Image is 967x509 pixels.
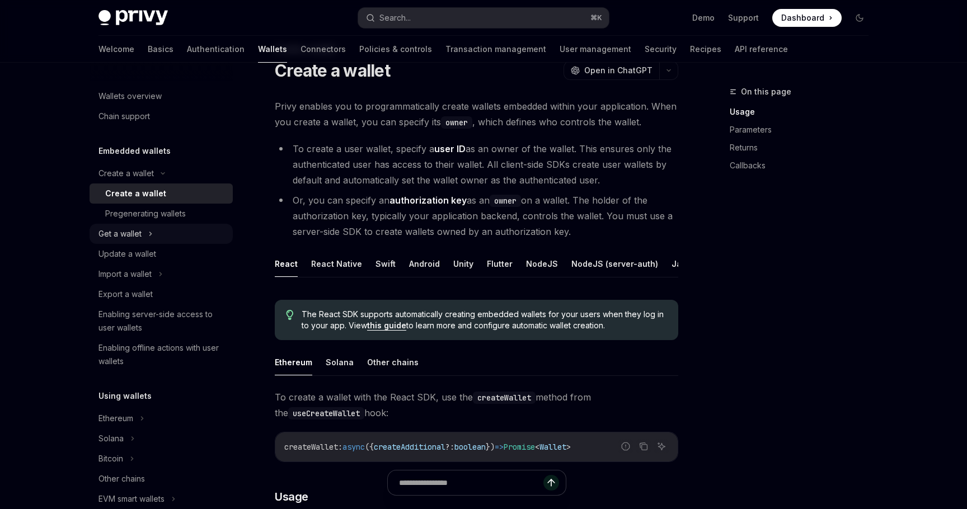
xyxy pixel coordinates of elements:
button: Search...⌘K [358,8,609,28]
a: Wallets [258,36,287,63]
div: Ethereum [98,412,133,425]
button: Import a wallet [90,264,233,284]
button: Solana [90,428,233,449]
a: Parameters [730,121,877,139]
button: Android [409,251,440,277]
button: React Native [311,251,362,277]
a: Security [645,36,677,63]
div: Update a wallet [98,247,156,261]
a: Usage [730,103,877,121]
strong: authorization key [389,195,467,206]
a: Export a wallet [90,284,233,304]
button: Bitcoin [90,449,233,469]
a: User management [560,36,631,63]
a: Returns [730,139,877,157]
div: Export a wallet [98,288,153,301]
code: owner [441,116,472,129]
a: Create a wallet [90,183,233,204]
button: EVM smart wallets [90,489,233,509]
button: Get a wallet [90,224,233,244]
div: Pregenerating wallets [105,207,186,220]
a: Connectors [301,36,346,63]
span: : [338,442,342,452]
a: Chain support [90,106,233,126]
a: API reference [735,36,788,63]
span: async [342,442,365,452]
span: createWallet [284,442,338,452]
span: Wallet [539,442,566,452]
img: dark logo [98,10,168,26]
div: Enabling offline actions with user wallets [98,341,226,368]
button: Ask AI [654,439,669,454]
code: createWallet [473,392,536,404]
a: Other chains [90,469,233,489]
span: ⌘ K [590,13,602,22]
a: Recipes [690,36,721,63]
button: Toggle dark mode [851,9,869,27]
li: To create a user wallet, specify a as an owner of the wallet. This ensures only the authenticated... [275,141,678,188]
a: Callbacks [730,157,877,175]
a: Enabling server-side access to user wallets [90,304,233,338]
a: Support [728,12,759,23]
button: Report incorrect code [618,439,633,454]
h1: Create a wallet [275,60,390,81]
span: Promise [504,442,535,452]
button: Unity [453,251,473,277]
svg: Tip [286,310,294,320]
span: Dashboard [781,12,824,23]
span: ({ [365,442,374,452]
div: Create a wallet [105,187,166,200]
div: Import a wallet [98,267,152,281]
button: Send message [543,475,559,491]
code: owner [490,195,521,207]
button: React [275,251,298,277]
div: Chain support [98,110,150,123]
strong: user ID [434,143,466,154]
span: < [535,442,539,452]
a: Wallets overview [90,86,233,106]
a: Update a wallet [90,244,233,264]
span: The React SDK supports automatically creating embedded wallets for your users when they log in to... [302,309,667,331]
span: createAdditional [374,442,445,452]
span: > [566,442,571,452]
div: Other chains [98,472,145,486]
a: Authentication [187,36,245,63]
a: Enabling offline actions with user wallets [90,338,233,371]
button: Flutter [487,251,513,277]
div: Get a wallet [98,227,142,241]
button: Copy the contents from the code block [636,439,651,454]
div: Bitcoin [98,452,123,465]
span: => [495,442,504,452]
span: }) [486,442,495,452]
a: Dashboard [772,9,842,27]
button: Other chains [367,349,419,375]
button: NodeJS [526,251,558,277]
a: Basics [148,36,173,63]
div: Search... [379,11,411,25]
a: Pregenerating wallets [90,204,233,224]
button: Solana [326,349,354,375]
button: Ethereum [275,349,312,375]
a: Welcome [98,36,134,63]
div: Enabling server-side access to user wallets [98,308,226,334]
button: Open in ChatGPT [564,61,659,80]
code: useCreateWallet [288,407,364,420]
a: Policies & controls [359,36,432,63]
div: EVM smart wallets [98,492,165,506]
li: Or, you can specify an as an on a wallet. The holder of the authorization key, typically your app... [275,192,678,239]
span: On this page [741,85,791,98]
button: NodeJS (server-auth) [571,251,658,277]
button: Java [672,251,691,277]
span: To create a wallet with the React SDK, use the method from the hook: [275,389,678,421]
span: ?: [445,442,454,452]
button: Ethereum [90,408,233,428]
a: this guide [367,321,406,331]
span: boolean [454,442,486,452]
div: Create a wallet [98,167,154,180]
div: Solana [98,432,124,445]
div: Wallets overview [98,89,162,103]
h5: Embedded wallets [98,144,171,158]
button: Create a wallet [90,163,233,183]
button: Swift [375,251,396,277]
a: Transaction management [445,36,546,63]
